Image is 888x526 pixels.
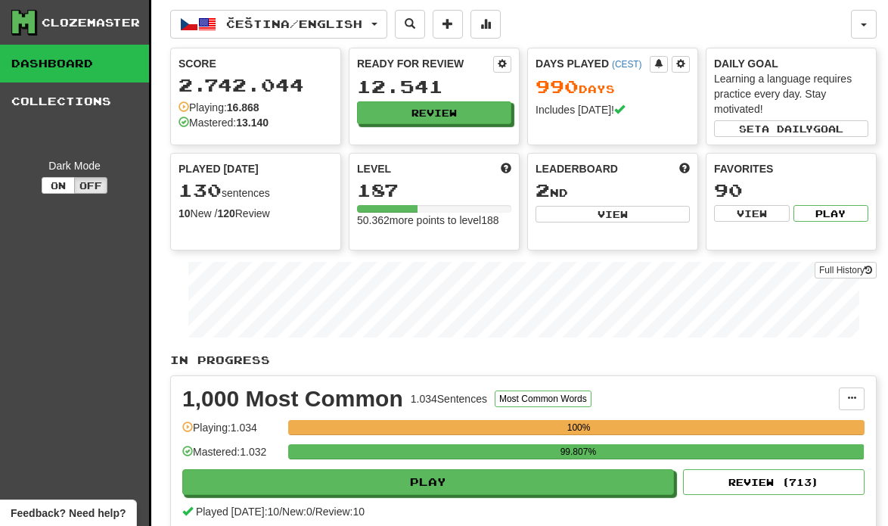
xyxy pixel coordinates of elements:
[536,102,690,117] div: Includes [DATE]!
[536,56,650,71] div: Days Played
[11,158,138,173] div: Dark Mode
[179,161,259,176] span: Played [DATE]
[279,506,282,518] span: /
[182,444,281,469] div: Mastered: 1.032
[312,506,315,518] span: /
[395,10,425,39] button: Search sentences
[714,205,790,222] button: View
[536,77,690,97] div: Day s
[357,213,511,228] div: 50.362 more points to level 188
[536,181,690,201] div: nd
[182,469,674,495] button: Play
[679,161,690,176] span: This week in points, UTC
[357,77,511,96] div: 12.541
[179,76,333,95] div: 2.742.044
[179,206,333,221] div: New / Review
[179,56,333,71] div: Score
[433,10,463,39] button: Add sentence to collection
[357,161,391,176] span: Level
[179,181,333,201] div: sentences
[815,262,877,279] a: Full History
[470,10,501,39] button: More stats
[226,17,362,30] span: Čeština / English
[282,506,312,518] span: New: 0
[536,206,690,223] button: View
[536,76,579,97] span: 990
[170,10,387,39] button: Čeština/English
[42,15,140,30] div: Clozemaster
[536,161,618,176] span: Leaderboard
[179,100,259,115] div: Playing:
[179,115,269,130] div: Mastered:
[357,101,511,124] button: Review
[411,391,487,406] div: 1.034 Sentences
[179,207,191,219] strong: 10
[182,387,403,410] div: 1,000 Most Common
[495,391,591,407] button: Most Common Words
[217,207,234,219] strong: 120
[536,179,550,201] span: 2
[182,420,281,445] div: Playing: 1.034
[293,444,863,459] div: 99.807%
[293,420,865,435] div: 100%
[179,179,222,201] span: 130
[714,56,868,71] div: Daily Goal
[714,161,868,176] div: Favorites
[501,161,511,176] span: Score more points to level up
[683,469,865,495] button: Review (713)
[714,71,868,117] div: Learning a language requires practice every day. Stay motivated!
[793,205,869,222] button: Play
[714,181,868,200] div: 90
[236,117,269,129] strong: 13.140
[357,56,493,71] div: Ready for Review
[315,506,365,518] span: Review: 10
[227,101,259,114] strong: 16.868
[74,177,107,194] button: Off
[714,120,868,137] button: Seta dailygoal
[42,177,75,194] button: On
[762,123,813,134] span: a daily
[196,506,279,518] span: Played [DATE]: 10
[612,59,642,70] a: (CEST)
[11,506,126,521] span: Open feedback widget
[170,353,877,368] p: In Progress
[357,181,511,200] div: 187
